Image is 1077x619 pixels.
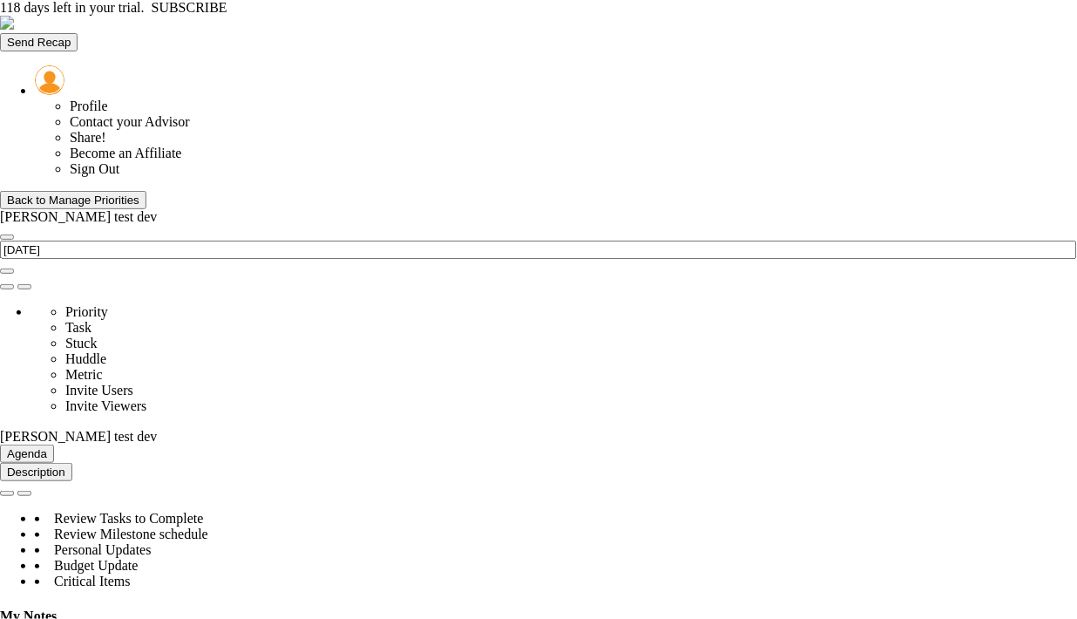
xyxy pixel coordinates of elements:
div: Budget Update [35,558,1077,574]
span: Agenda [7,447,47,460]
span: Priority [65,304,108,319]
div: Review Milestone schedule [35,527,1077,542]
span: Task [65,320,91,335]
span: Contact your Advisor [70,114,190,129]
span: Send Recap [7,36,71,49]
span: Invite Users [65,383,133,398]
span: Description [7,466,65,479]
div: Critical Items [35,574,1077,589]
span: Sign Out [70,161,119,176]
span: Become an Affiliate [70,146,182,160]
div: Review Tasks to Complete [35,511,1077,527]
div: Back to Manage Priorities [7,194,139,207]
span: Stuck [65,336,97,350]
div: Personal Updates [35,542,1077,558]
img: 157261.Person.photo [35,65,64,95]
span: Huddle [65,351,106,366]
span: Profile [70,99,108,113]
span: Invite Viewers [65,398,146,413]
span: Metric [65,367,103,382]
span: Share! [70,130,106,145]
